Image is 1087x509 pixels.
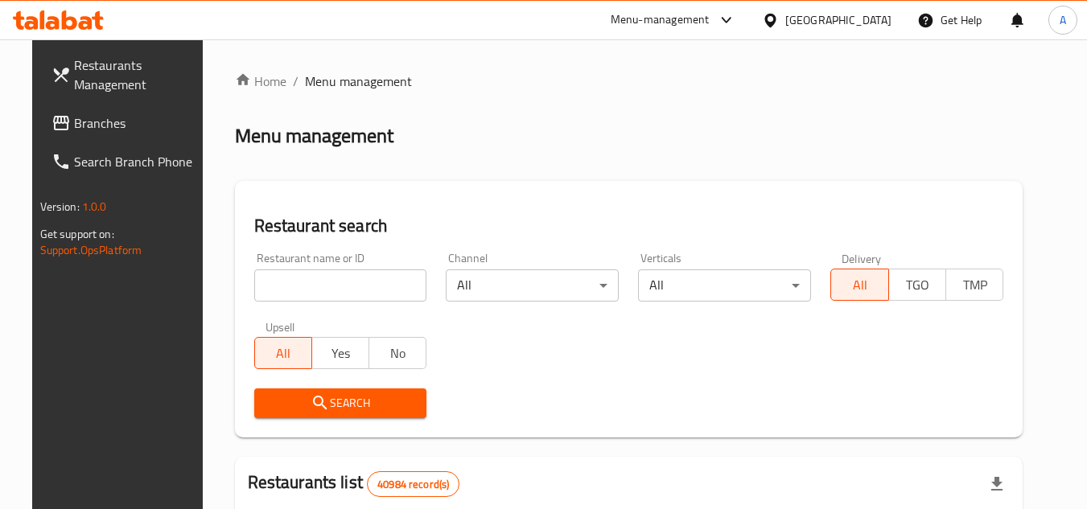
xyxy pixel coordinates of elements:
[945,269,1003,301] button: TMP
[39,46,214,104] a: Restaurants Management
[838,273,882,297] span: All
[896,273,940,297] span: TGO
[368,477,459,492] span: 40984 record(s)
[842,252,882,264] label: Delivery
[74,55,201,94] span: Restaurants Management
[785,11,891,29] div: [GEOGRAPHIC_DATA]
[40,224,114,244] span: Get support on:
[319,342,363,365] span: Yes
[248,470,460,497] h2: Restaurants list
[74,113,201,133] span: Branches
[1060,11,1066,29] span: A
[978,465,1016,503] div: Export file
[74,152,201,171] span: Search Branch Phone
[611,10,710,30] div: Menu-management
[39,142,214,181] a: Search Branch Phone
[638,269,811,302] div: All
[367,471,459,497] div: Total records count
[235,72,1023,91] nav: breadcrumb
[235,123,393,149] h2: Menu management
[40,196,80,217] span: Version:
[235,72,286,91] a: Home
[953,273,997,297] span: TMP
[311,337,369,369] button: Yes
[261,342,306,365] span: All
[254,269,427,302] input: Search for restaurant name or ID..
[40,240,142,261] a: Support.OpsPlatform
[830,269,888,301] button: All
[39,104,214,142] a: Branches
[254,214,1004,238] h2: Restaurant search
[376,342,420,365] span: No
[82,196,107,217] span: 1.0.0
[888,269,946,301] button: TGO
[369,337,426,369] button: No
[266,321,295,332] label: Upsell
[254,337,312,369] button: All
[305,72,412,91] span: Menu management
[446,269,619,302] div: All
[293,72,299,91] li: /
[267,393,414,413] span: Search
[254,388,427,418] button: Search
